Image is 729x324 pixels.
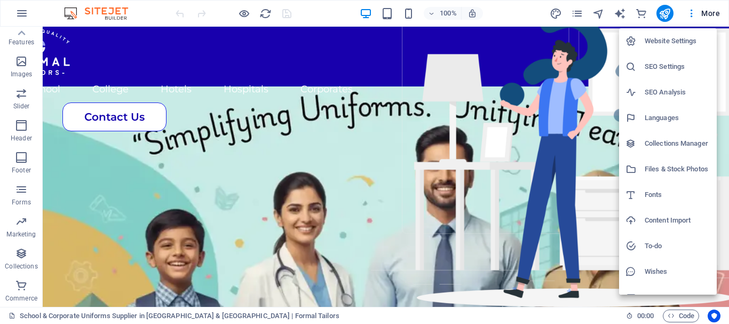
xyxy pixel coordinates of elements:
h6: SEO Settings [645,60,710,73]
h6: Wishes [645,265,710,278]
h6: Languages [645,112,710,124]
h6: Files & Stock Photos [645,163,710,176]
h6: SEO Analysis [645,86,710,99]
h6: Website Settings [645,35,710,48]
h6: To-do [645,240,710,252]
h6: Content Import [645,214,710,227]
h6: Fonts [645,188,710,201]
h6: Data [645,291,710,304]
h6: Collections Manager [645,137,710,150]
